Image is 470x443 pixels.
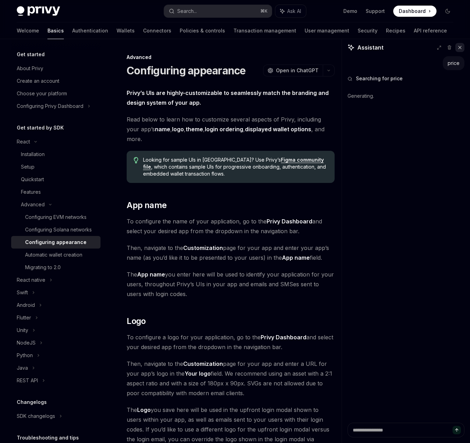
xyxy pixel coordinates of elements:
[305,22,349,39] a: User management
[17,138,30,146] div: React
[261,334,306,341] strong: Privy Dashboard
[453,426,461,434] button: Send message
[17,50,45,59] h5: Get started
[177,7,197,15] div: Search...
[17,301,35,309] div: Android
[127,216,335,236] span: To configure the name of your application, go to the and select your desired app from the dropdow...
[127,359,335,398] span: Then, navigate to the page for your app and enter a URL for your app’s logo in the field. We reco...
[17,89,67,98] div: Choose your platform
[17,434,79,442] h5: Troubleshooting and tips
[183,360,223,367] strong: Customization
[155,126,170,133] a: name
[21,188,41,196] div: Features
[25,238,87,246] div: Configuring appearance
[11,261,100,274] a: Migrating to 2.0
[11,249,100,261] a: Automatic wallet creation
[17,339,36,347] div: NodeJS
[21,200,45,209] div: Advanced
[448,60,460,67] div: price
[25,251,82,259] div: Automatic wallet creation
[172,126,184,133] a: logo
[17,313,31,322] div: Flutter
[143,156,328,177] span: Looking for sample UIs in [GEOGRAPHIC_DATA]? Use Privy’s , which contains sample UIs for progress...
[17,102,83,110] div: Configuring Privy Dashboard
[348,75,464,82] button: Searching for price
[17,364,28,372] div: Java
[11,223,100,236] a: Configuring Solana networks
[127,200,166,211] span: App name
[348,87,464,105] div: Generating.
[185,370,211,377] strong: Your logo
[183,244,223,251] strong: Customization
[11,173,100,186] a: Quickstart
[17,77,59,85] div: Create an account
[17,22,39,39] a: Welcome
[260,8,268,14] span: ⌘ K
[17,351,33,360] div: Python
[72,22,108,39] a: Authentication
[11,87,100,100] a: Choose your platform
[267,218,312,225] strong: Privy Dashboard
[21,150,45,158] div: Installation
[11,211,100,223] a: Configuring EVM networks
[17,124,64,132] h5: Get started by SDK
[17,6,60,16] img: dark logo
[245,126,311,133] a: displayed wallet options
[127,115,335,144] span: Read below to learn how to customize several aspects of Privy, including your app’s , , , , , and...
[17,326,28,334] div: Unity
[11,236,100,249] a: Configuring appearance
[233,22,296,39] a: Transaction management
[25,263,61,272] div: Migrating to 2.0
[164,5,271,17] button: Search...⌘K
[17,288,28,297] div: Swift
[17,412,55,420] div: SDK changelogs
[25,226,92,234] div: Configuring Solana networks
[25,213,87,221] div: Configuring EVM networks
[21,163,35,171] div: Setup
[275,5,306,17] button: Ask AI
[127,270,335,299] span: The you enter here will be used to identify your application for your users, throughout Privy’s U...
[356,75,403,82] span: Searching for price
[17,64,43,73] div: About Privy
[137,406,151,413] strong: Logo
[276,67,319,74] span: Open in ChatGPT
[11,161,100,173] a: Setup
[11,186,100,198] a: Features
[17,376,38,385] div: REST API
[399,8,426,15] span: Dashboard
[442,6,453,17] button: Toggle dark mode
[366,8,385,15] a: Support
[127,332,335,352] span: To configure a logo for your application, go to the and select your desired app from the dropdown...
[127,316,146,327] span: Logo
[186,126,203,133] a: theme
[127,89,329,106] strong: Privy’s UIs are highly-customizable to seamlessly match the branding and design system of your app.
[11,148,100,161] a: Installation
[17,398,47,406] h5: Changelogs
[143,22,171,39] a: Connectors
[127,54,335,61] div: Advanced
[21,175,44,184] div: Quickstart
[127,243,335,263] span: Then, navigate to the page for your app and enter your app’s name (as you’d like it to be present...
[358,22,378,39] a: Security
[357,43,383,52] span: Assistant
[393,6,437,17] a: Dashboard
[134,157,139,163] svg: Tip
[11,62,100,75] a: About Privy
[282,254,310,261] strong: App name
[386,22,405,39] a: Recipes
[205,126,243,133] a: login ordering
[47,22,64,39] a: Basics
[414,22,447,39] a: API reference
[11,75,100,87] a: Create an account
[263,65,323,76] button: Open in ChatGPT
[127,64,246,77] h1: Configuring appearance
[343,8,357,15] a: Demo
[180,22,225,39] a: Policies & controls
[287,8,301,15] span: Ask AI
[137,271,165,278] strong: App name
[17,276,45,284] div: React native
[117,22,135,39] a: Wallets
